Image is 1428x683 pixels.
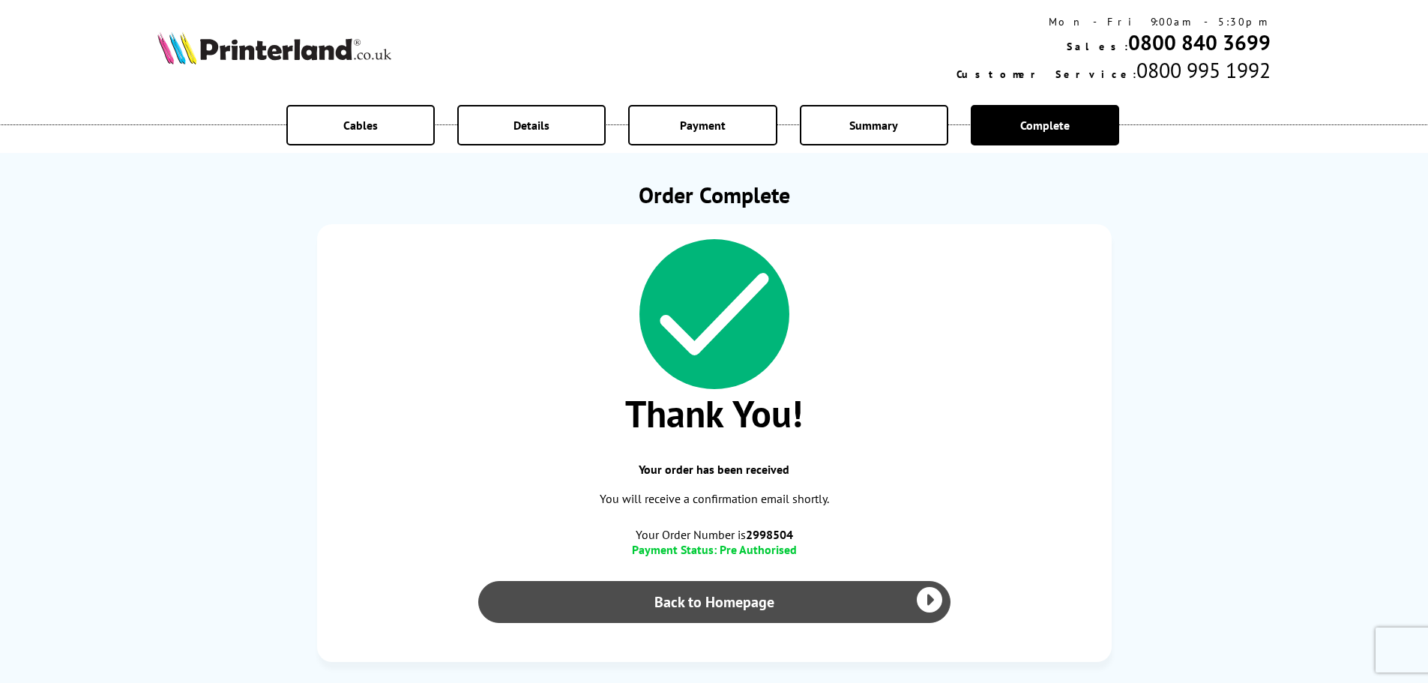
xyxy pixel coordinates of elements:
[478,581,951,623] a: Back to Homepage
[332,527,1097,542] span: Your Order Number is
[1136,56,1271,84] span: 0800 995 1992
[720,542,797,557] span: Pre Authorised
[849,118,898,133] span: Summary
[1067,40,1128,53] span: Sales:
[632,542,717,557] span: Payment Status:
[746,527,793,542] b: 2998504
[513,118,549,133] span: Details
[956,15,1271,28] div: Mon - Fri 9:00am - 5:30pm
[343,118,378,133] span: Cables
[956,67,1136,81] span: Customer Service:
[157,31,391,64] img: Printerland Logo
[332,389,1097,438] span: Thank You!
[680,118,726,133] span: Payment
[332,489,1097,509] p: You will receive a confirmation email shortly.
[1128,28,1271,56] a: 0800 840 3699
[332,462,1097,477] span: Your order has been received
[1020,118,1070,133] span: Complete
[317,180,1112,209] h1: Order Complete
